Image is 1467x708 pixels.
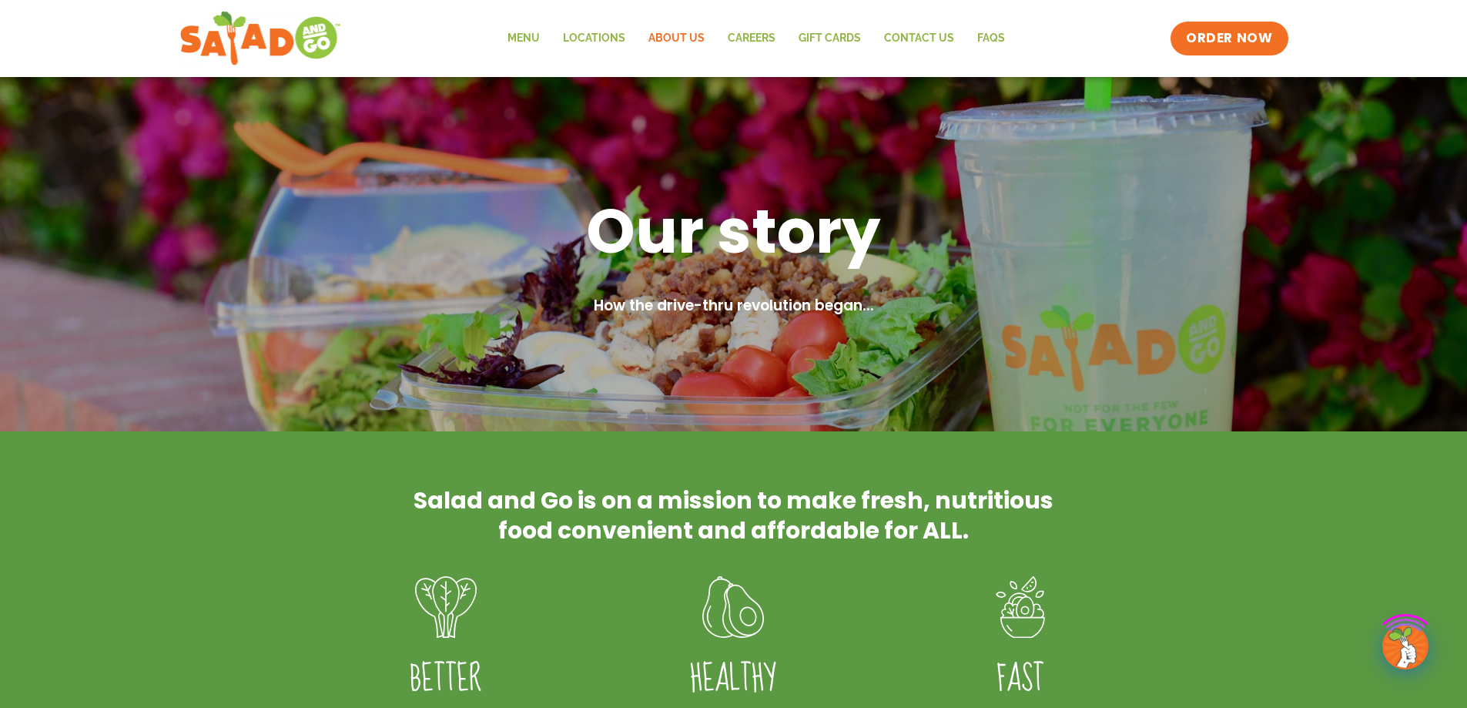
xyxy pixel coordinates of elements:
[966,21,1017,56] a: FAQs
[1186,29,1272,48] span: ORDER NOW
[787,21,872,56] a: GIFT CARDS
[637,21,716,56] a: About Us
[872,21,966,56] a: Contact Us
[326,658,567,701] h4: Better
[612,658,853,701] h4: Healthy
[410,485,1057,545] h2: Salad and Go is on a mission to make fresh, nutritious food convenient and affordable for ALL.
[333,191,1134,271] h1: Our story
[179,8,342,69] img: new-SAG-logo-768×292
[333,295,1134,317] h2: How the drive-thru revolution began...
[899,658,1140,701] h4: FAST
[716,21,787,56] a: Careers
[496,21,1017,56] nav: Menu
[551,21,637,56] a: Locations
[496,21,551,56] a: Menu
[1171,22,1288,55] a: ORDER NOW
